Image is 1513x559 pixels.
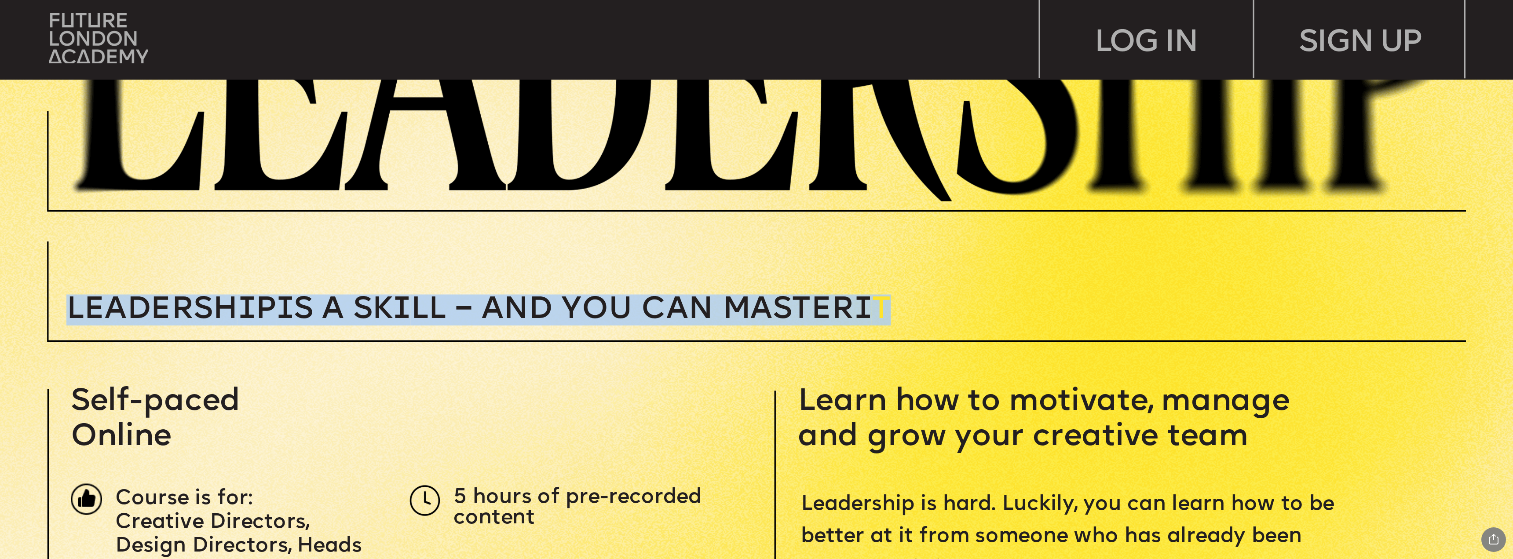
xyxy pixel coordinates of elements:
span: 5 hours of pre-recorded content [453,486,708,529]
img: upload-5dcb7aea-3d7f-4093-a867-f0427182171d.png [409,485,441,516]
span: Learn how to motivate, manage and grow your creative team [798,386,1299,453]
span: i [854,295,872,326]
img: upload-bfdffa89-fac7-4f57-a443-c7c39906ba42.png [49,13,148,63]
span: i [393,295,411,326]
span: Online [71,422,171,453]
span: Self-paced [71,386,241,417]
span: Leadersh p s a sk ll – and you can MASTER [66,295,872,326]
span: i [238,295,256,326]
span: Course is for: [115,488,252,510]
img: image-1fa7eedb-a71f-428c-a033-33de134354ef.png [71,484,102,515]
span: i [276,295,294,326]
div: Share [1481,527,1506,552]
p: T [66,295,1130,326]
